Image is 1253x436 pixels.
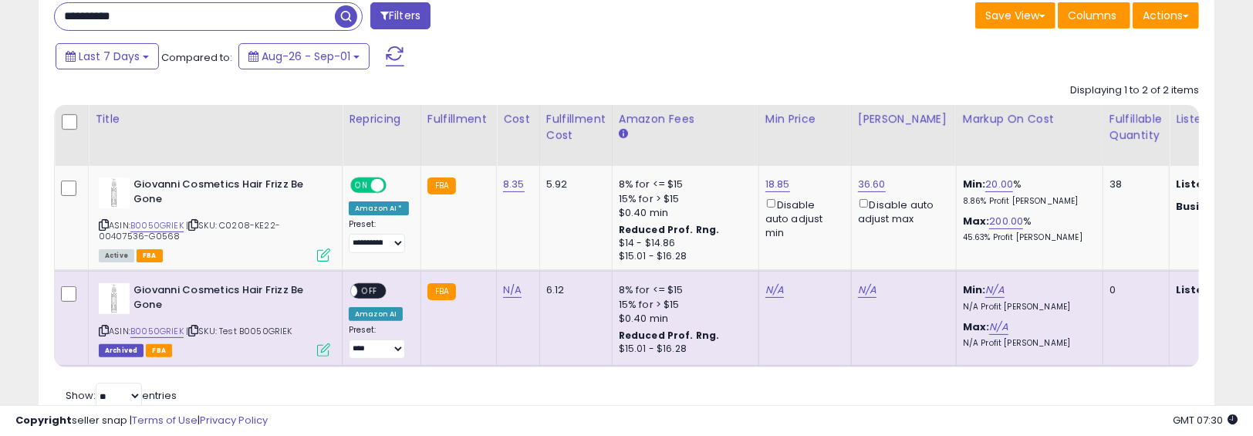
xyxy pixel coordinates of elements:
img: 31yQt0FFiOL._SL40_.jpg [99,177,130,208]
a: Privacy Policy [200,413,268,428]
div: $15.01 - $16.28 [619,250,747,263]
div: Fulfillment [427,111,490,127]
div: Cost [503,111,533,127]
div: $15.01 - $16.28 [619,343,747,356]
p: 8.86% Profit [PERSON_NAME] [963,196,1091,207]
div: Amazon AI * [349,201,409,215]
a: N/A [503,282,522,298]
div: [PERSON_NAME] [858,111,950,127]
div: 5.92 [546,177,600,191]
span: Columns [1068,8,1116,23]
a: 36.60 [858,177,886,192]
span: Compared to: [161,50,232,65]
small: FBA [427,177,456,194]
p: 45.63% Profit [PERSON_NAME] [963,232,1091,243]
div: Repricing [349,111,414,127]
span: FBA [137,249,163,262]
span: | SKU: Test B0050GRIEK [186,325,292,337]
span: 2025-09-9 07:30 GMT [1173,413,1238,428]
div: 38 [1109,177,1157,191]
b: Min: [963,282,986,297]
a: 8.35 [503,177,525,192]
span: Last 7 Days [79,49,140,64]
div: 8% for <= $15 [619,177,747,191]
div: Preset: [349,325,409,359]
span: ON [352,179,371,192]
a: N/A [858,282,876,298]
p: N/A Profit [PERSON_NAME] [963,338,1091,349]
div: $14 - $14.86 [619,237,747,250]
a: Terms of Use [132,413,198,428]
div: 0 [1109,283,1157,297]
div: Disable auto adjust max [858,196,944,226]
button: Aug-26 - Sep-01 [238,43,370,69]
button: Last 7 Days [56,43,159,69]
div: Disable auto adjust min [765,196,839,240]
b: Giovanni Cosmetics Hair Frizz Be Gone [133,283,321,316]
span: FBA [146,344,172,357]
a: B0050GRIEK [130,325,184,338]
div: ASIN: [99,177,330,260]
p: N/A Profit [PERSON_NAME] [963,302,1091,313]
b: Max: [963,319,990,334]
img: 31yQt0FFiOL._SL40_.jpg [99,283,130,314]
div: $0.40 min [619,206,747,220]
b: Max: [963,214,990,228]
div: seller snap | | [15,414,268,428]
a: 20.00 [985,177,1013,192]
span: Aug-26 - Sep-01 [262,49,350,64]
div: % [963,177,1091,206]
div: Min Price [765,111,845,127]
a: B0050GRIEK [130,219,184,232]
div: 8% for <= $15 [619,283,747,297]
a: 18.85 [765,177,790,192]
div: Markup on Cost [963,111,1096,127]
span: OFF [357,285,382,298]
div: Amazon AI [349,307,403,321]
b: Giovanni Cosmetics Hair Frizz Be Gone [133,177,321,210]
div: Preset: [349,219,409,253]
button: Columns [1058,2,1130,29]
div: $0.40 min [619,312,747,326]
div: Amazon Fees [619,111,752,127]
button: Filters [370,2,431,29]
div: 6.12 [546,283,600,297]
a: 200.00 [989,214,1023,229]
b: Min: [963,177,986,191]
div: Fulfillment Cost [546,111,606,144]
b: Reduced Prof. Rng. [619,223,720,236]
span: All listings currently available for purchase on Amazon [99,249,134,262]
button: Save View [975,2,1055,29]
a: N/A [989,319,1008,335]
a: N/A [765,282,784,298]
b: Listed Price: [1176,282,1246,297]
b: Listed Price: [1176,177,1246,191]
div: 15% for > $15 [619,192,747,206]
a: N/A [985,282,1004,298]
strong: Copyright [15,413,72,428]
span: Listings that have been deleted from Seller Central [99,344,144,357]
div: Displaying 1 to 2 of 2 items [1070,83,1199,98]
span: OFF [384,179,409,192]
span: | SKU: C0208-KE22-00407536-G0568 [99,219,280,242]
div: ASIN: [99,283,330,355]
div: Title [95,111,336,127]
small: Amazon Fees. [619,127,628,141]
div: Fulfillable Quantity [1109,111,1163,144]
b: Reduced Prof. Rng. [619,329,720,342]
span: Show: entries [66,388,177,403]
small: FBA [427,283,456,300]
th: The percentage added to the cost of goods (COGS) that forms the calculator for Min & Max prices. [956,105,1103,166]
div: % [963,215,1091,243]
div: 15% for > $15 [619,298,747,312]
button: Actions [1133,2,1199,29]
